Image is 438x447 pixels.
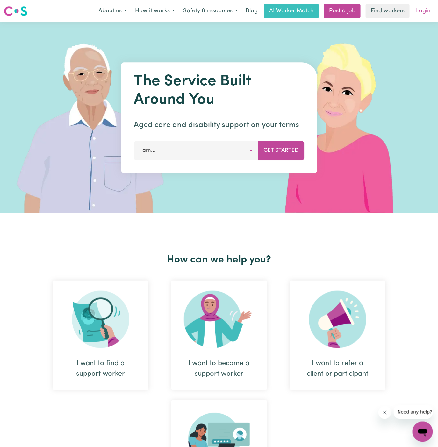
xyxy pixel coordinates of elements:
[258,141,304,160] button: Get Started
[94,4,131,18] button: About us
[305,358,370,379] div: I want to refer a client or participant
[171,281,267,390] div: I want to become a support worker
[53,281,148,390] div: I want to find a support worker
[394,405,433,419] iframe: Message from company
[72,291,129,348] img: Search
[134,119,304,131] p: Aged care and disability support on your terms
[134,73,304,109] h1: The Service Built Around You
[68,358,133,379] div: I want to find a support worker
[290,281,385,390] div: I want to refer a client or participant
[412,4,434,18] a: Login
[309,291,366,348] img: Refer
[413,422,433,442] iframe: Button to launch messaging window
[184,291,255,348] img: Become Worker
[366,4,410,18] a: Find workers
[134,141,258,160] button: I am...
[242,4,262,18] a: Blog
[264,4,319,18] a: AI Worker Match
[179,4,242,18] button: Safety & resources
[41,254,397,266] h2: How can we help you?
[4,5,27,17] img: Careseekers logo
[324,4,361,18] a: Post a job
[131,4,179,18] button: How it works
[378,406,391,419] iframe: Close message
[4,4,27,18] a: Careseekers logo
[187,358,252,379] div: I want to become a support worker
